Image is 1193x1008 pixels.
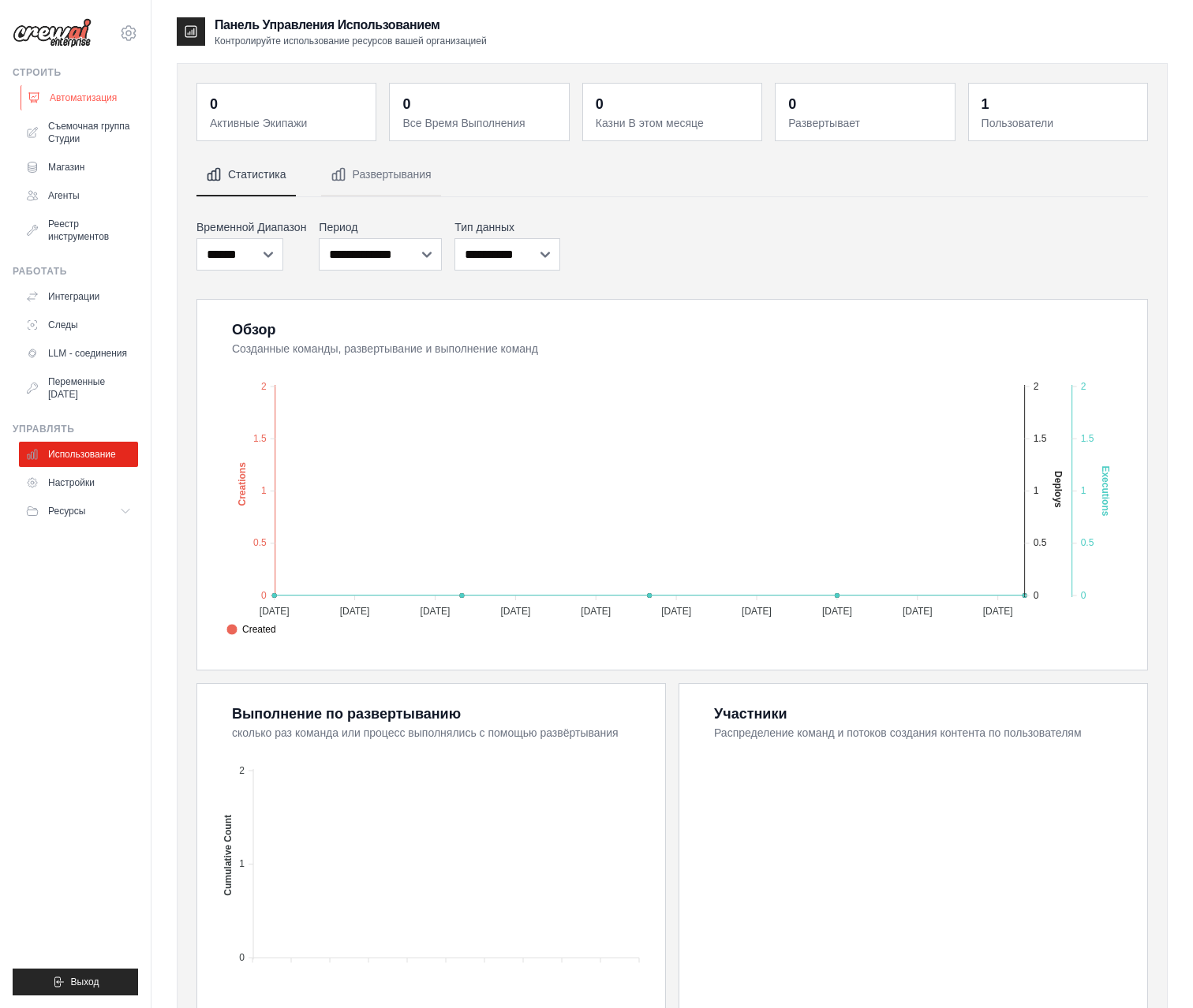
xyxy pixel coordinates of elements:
[196,154,296,196] button: Статистика
[19,341,138,366] a: LLM - соединения
[237,462,248,506] text: Creations
[13,18,92,48] img: Логотип
[261,381,267,392] tspan: 2
[48,505,85,517] span: Ресурсы
[210,93,218,115] div: 0
[788,115,944,131] dt: Развертывает
[196,219,306,235] label: Временной Диапазон
[226,622,276,637] span: Created
[714,703,787,725] div: Участники
[1034,538,1047,549] tspan: 0.5
[19,114,138,151] a: Съемочная группа Студии
[402,93,410,115] div: 0
[596,93,604,115] div: 0
[253,433,267,444] tspan: 1.5
[1100,466,1111,517] text: Executions
[1053,471,1064,508] text: Deploys
[581,606,611,617] tspan: [DATE]
[714,725,1128,741] dt: Распределение команд и потоков создания контента по пользователям
[71,976,99,988] span: Выход
[232,341,1128,357] dt: Созданные команды, развертывание и выполнение команд
[215,35,487,47] p: Контролируйте использование ресурсов вашей организацией
[319,219,442,235] label: Период
[982,115,1138,131] dt: Пользователи
[19,312,138,338] a: Следы
[223,815,234,896] text: Cumulative Count
[19,442,138,467] a: Использование
[402,115,559,131] dt: Все Время Выполнения
[13,423,138,435] div: Управлять
[1081,538,1094,549] tspan: 0.5
[239,765,245,776] tspan: 2
[19,155,138,180] a: Магазин
[1034,433,1047,444] tspan: 1.5
[982,93,989,115] div: 1
[1034,381,1039,392] tspan: 2
[19,183,138,208] a: Агенты
[1081,381,1086,392] tspan: 2
[215,16,487,35] h2: Панель Управления Использованием
[983,606,1013,617] tspan: [DATE]
[19,470,138,495] a: Настройки
[903,606,933,617] tspan: [DATE]
[261,485,267,496] tspan: 1
[232,725,646,741] dt: сколько раз команда или процесс выполнялись с помощью развёртывания
[260,606,290,617] tspan: [DATE]
[253,538,267,549] tspan: 0.5
[19,369,138,407] a: Переменные [DATE]
[742,606,772,617] tspan: [DATE]
[1081,485,1086,496] tspan: 1
[1081,433,1094,444] tspan: 1.5
[13,969,138,995] button: Выход
[1034,590,1039,601] tspan: 0
[1034,485,1039,496] tspan: 1
[232,703,461,725] div: Выполнение по развертыванию
[321,154,441,196] button: Развертывания
[1081,590,1086,601] tspan: 0
[596,115,752,131] dt: Казни В этом месяце
[19,498,138,524] button: Ресурсы
[261,590,267,601] tspan: 0
[661,606,691,617] tspan: [DATE]
[232,319,275,341] div: Обзор
[239,952,245,963] tspan: 0
[196,154,1148,196] nav: Вкладки
[13,265,138,278] div: Работать
[19,284,138,309] a: Интеграции
[21,85,140,110] a: Автоматизация
[210,115,366,131] dt: Активные Экипажи
[19,211,138,249] a: Реестр инструментов
[822,606,852,617] tspan: [DATE]
[13,66,138,79] div: Строить
[500,606,530,617] tspan: [DATE]
[788,93,796,115] div: 0
[454,219,560,235] label: Тип данных
[239,859,245,870] tspan: 1
[340,606,370,617] tspan: [DATE]
[421,606,451,617] tspan: [DATE]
